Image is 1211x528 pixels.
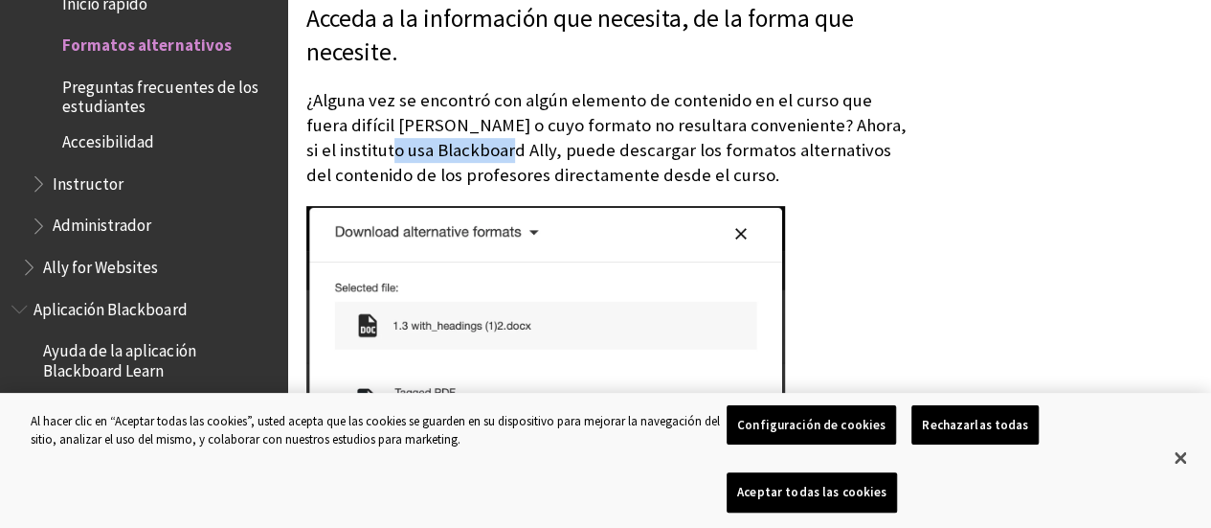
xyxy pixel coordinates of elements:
[43,335,274,380] span: Ayuda de la aplicación Blackboard Learn
[306,2,908,71] p: Acceda a la información que necesita, de la forma que necesite.
[31,412,727,449] div: Al hacer clic en “Aceptar todas las cookies”, usted acepta que las cookies se guarden en su dispo...
[43,390,128,416] span: Inicio rápido
[62,30,231,56] span: Formatos alternativos
[911,405,1039,446] button: Rechazarlas todas
[62,71,274,116] span: Preguntas frecuentes de los estudiantes
[1159,437,1201,479] button: Cerrar
[34,293,187,319] span: Aplicación Blackboard
[727,405,896,446] button: Configuración de cookies
[53,168,123,194] span: Instructor
[43,251,158,277] span: Ally for Websites
[62,126,154,151] span: Accesibilidad
[53,210,151,236] span: Administrador
[306,88,908,189] p: ¿Alguna vez se encontró con algún elemento de contenido en el curso que fuera difícil [PERSON_NAM...
[727,472,897,513] button: Aceptar todas las cookies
